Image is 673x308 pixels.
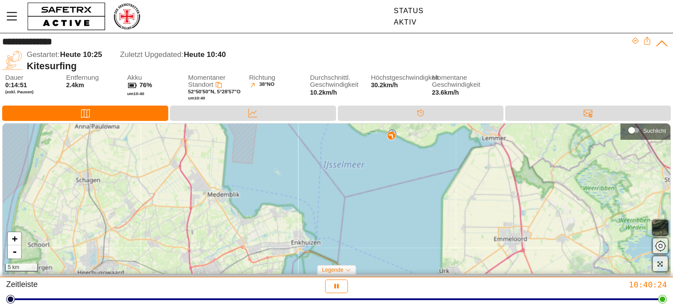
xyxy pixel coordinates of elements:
span: Höchstgeschwindigkeit [371,74,427,81]
span: Legende [322,267,344,273]
img: RescueLogo.png [113,2,141,31]
img: KITE_SURFING.svg [2,50,22,71]
span: um 10:40 [127,91,144,96]
img: PathStart.svg [388,129,396,137]
div: Status [394,7,424,15]
span: Dauer [5,74,61,81]
span: Zuletzt Upgedated: [120,50,183,59]
div: Daten [170,106,336,121]
a: Zoom in [8,232,21,245]
span: 2.4km [66,81,84,89]
div: Suchlicht [643,127,666,134]
a: Zoom out [8,245,21,258]
span: NO [267,81,274,89]
span: Momentaner Standort [188,74,225,89]
img: PathDirectionCurrent.svg [387,131,396,140]
div: Kitesurfing [27,60,631,72]
div: Timeline [338,106,503,121]
div: 5 km [5,264,38,272]
div: 10:40:24 [449,280,667,290]
span: 0:14:51 [5,81,27,89]
span: Heute 10:25 [60,50,102,59]
span: Momentane Geschwindigkeit [432,74,488,89]
span: 38° [259,81,267,89]
span: (exkl. Pausen) [5,89,61,95]
span: 30.2km/h [371,81,398,89]
span: Heute 10:40 [184,50,226,59]
span: Richtung [249,74,305,81]
span: Durchschnittl. Geschwindigkeit [310,74,366,89]
span: 23.6km/h [432,89,488,96]
div: Aktiv [394,18,424,26]
span: Akku [127,74,183,81]
span: 76% [139,81,152,89]
div: Nachrichten [505,106,671,121]
span: 10.2km/h [310,89,337,96]
span: Gestartet: [27,50,60,59]
div: Suchlicht [625,124,666,137]
span: um 10:40 [188,96,205,100]
div: Zeitleiste [6,280,224,293]
span: Entfernung [66,74,122,81]
span: 52°50'50"N, 5°28'57"O [188,89,241,94]
div: Karte [2,106,168,121]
